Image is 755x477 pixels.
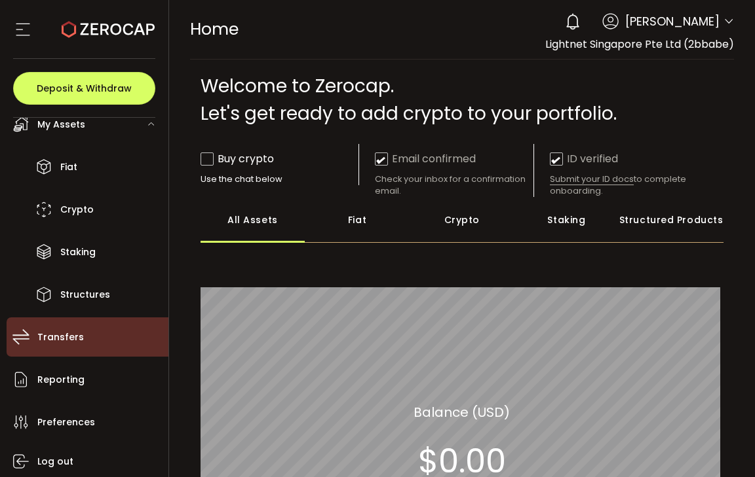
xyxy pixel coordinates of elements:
[410,197,514,243] div: Crypto
[305,197,410,243] div: Fiat
[190,18,239,41] span: Home
[37,115,85,134] span: My Assets
[37,84,132,93] span: Deposit & Withdraw
[201,150,274,167] div: Buy crypto
[550,150,618,167] div: ID verified
[602,336,755,477] iframe: Chat Widget
[60,243,96,262] span: Staking
[13,72,155,105] button: Deposit & Withdraw
[550,173,708,197] div: to complete onboarding.
[37,413,95,432] span: Preferences
[201,73,724,128] div: Welcome to Zerocap. Let's get ready to add crypto to your portfolio.
[60,158,77,177] span: Fiat
[375,150,476,167] div: Email confirmed
[550,173,634,185] span: Submit your ID docs
[60,200,94,219] span: Crypto
[201,173,359,185] div: Use the chat below
[414,402,510,421] section: Balance (USD)
[37,452,73,471] span: Log out
[37,370,85,389] span: Reporting
[37,328,84,347] span: Transfers
[514,197,619,243] div: Staking
[375,173,533,197] div: Check your inbox for a confirmation email.
[201,197,305,243] div: All Assets
[625,12,720,30] span: [PERSON_NAME]
[60,285,110,304] span: Structures
[545,37,734,52] span: Lightnet Singapore Pte Ltd (2bbabe)
[619,197,724,243] div: Structured Products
